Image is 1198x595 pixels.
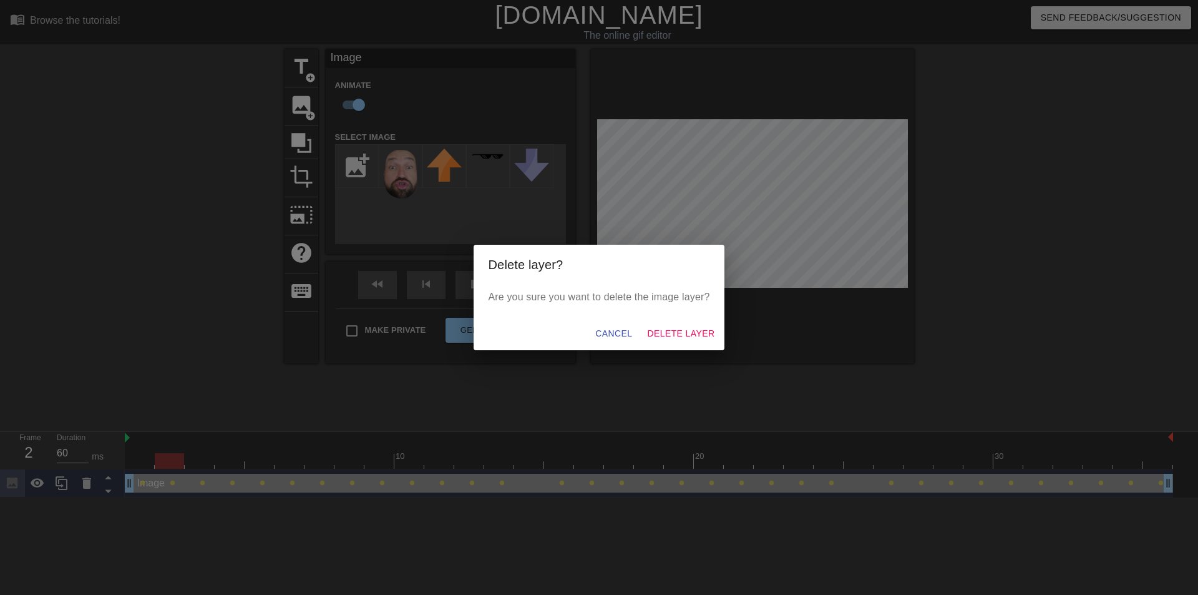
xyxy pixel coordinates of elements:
[642,322,719,345] button: Delete Layer
[489,255,710,275] h2: Delete layer?
[647,326,714,342] span: Delete Layer
[590,322,637,345] button: Cancel
[595,326,632,342] span: Cancel
[489,290,710,305] p: Are you sure you want to delete the image layer?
